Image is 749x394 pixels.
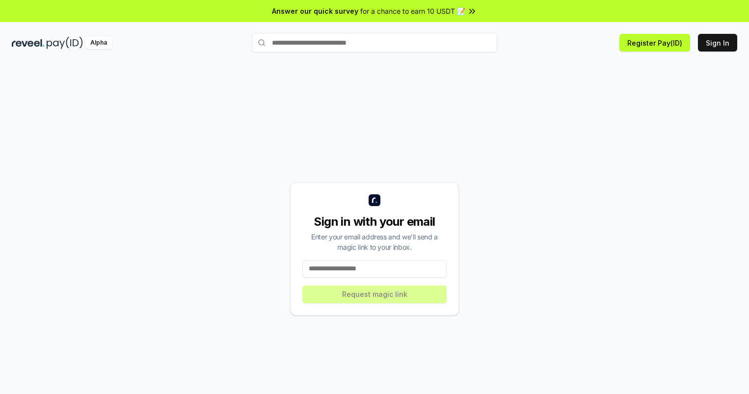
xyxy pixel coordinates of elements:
div: Enter your email address and we’ll send a magic link to your inbox. [302,232,447,252]
img: reveel_dark [12,37,45,49]
span: for a chance to earn 10 USDT 📝 [360,6,465,16]
button: Register Pay(ID) [619,34,690,52]
span: Answer our quick survey [272,6,358,16]
img: pay_id [47,37,83,49]
button: Sign In [698,34,737,52]
img: logo_small [369,194,380,206]
div: Alpha [85,37,112,49]
div: Sign in with your email [302,214,447,230]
